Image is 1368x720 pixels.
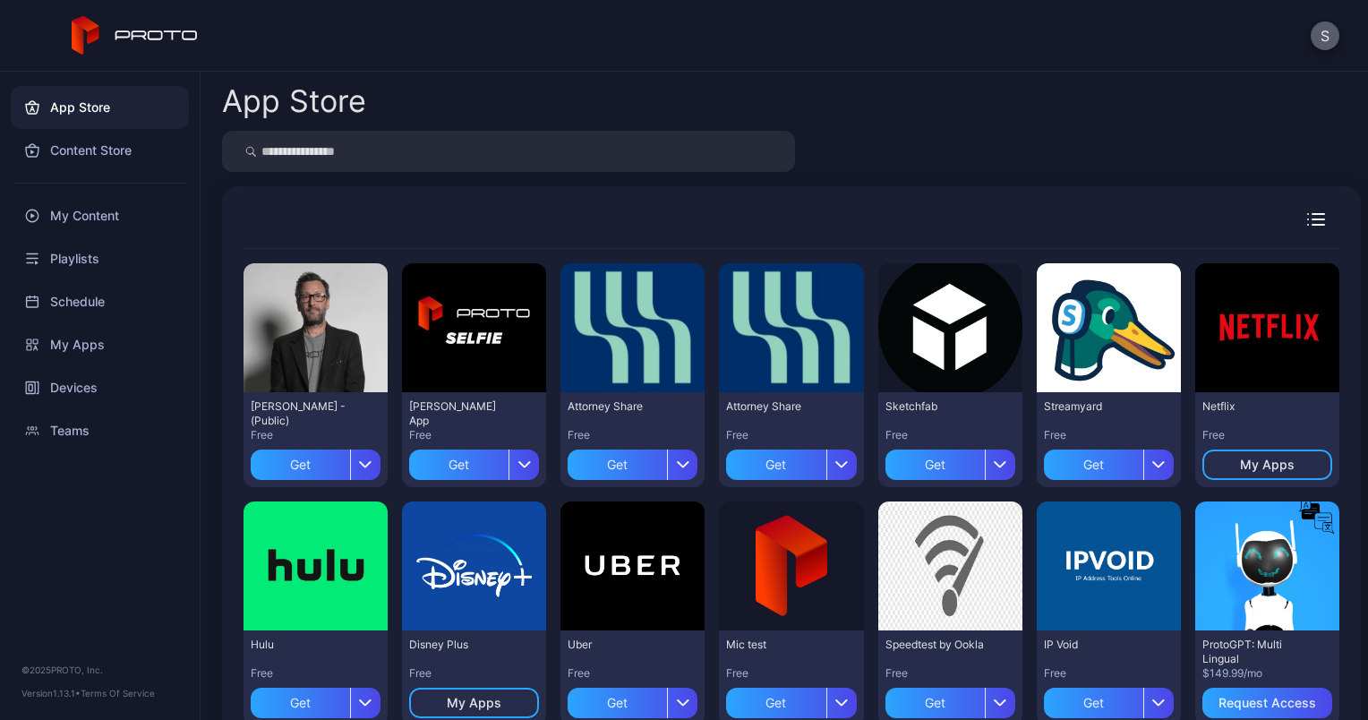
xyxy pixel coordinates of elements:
[251,442,380,480] button: Get
[409,666,539,681] div: Free
[1044,666,1174,681] div: Free
[11,86,189,129] a: App Store
[21,688,81,699] span: Version 1.13.1 •
[726,681,856,718] button: Get
[21,663,178,677] div: © 2025 PROTO, Inc.
[568,638,666,652] div: Uber
[1202,688,1332,718] button: Request Access
[81,688,155,699] a: Terms Of Service
[251,638,349,652] div: Hulu
[726,428,856,442] div: Free
[568,688,667,718] div: Get
[885,688,985,718] div: Get
[222,86,366,116] div: App Store
[1202,666,1332,681] div: $149.99/mo
[885,428,1015,442] div: Free
[568,399,666,414] div: Attorney Share
[1202,399,1301,414] div: Netflix
[11,409,189,452] a: Teams
[251,399,349,428] div: David N Persona - (Public)
[409,428,539,442] div: Free
[251,450,350,480] div: Get
[726,399,825,414] div: Attorney Share
[409,399,508,428] div: David Selfie App
[409,442,539,480] button: Get
[1311,21,1339,50] button: S
[11,129,189,172] a: Content Store
[1044,638,1142,652] div: IP Void
[251,688,350,718] div: Get
[1202,450,1332,480] button: My Apps
[1044,688,1143,718] div: Get
[885,450,985,480] div: Get
[726,638,825,652] div: Mic test
[251,428,380,442] div: Free
[409,688,539,718] button: My Apps
[11,366,189,409] a: Devices
[568,428,697,442] div: Free
[1202,638,1301,666] div: ProtoGPT: Multi Lingual
[1044,681,1174,718] button: Get
[1044,442,1174,480] button: Get
[1240,458,1295,472] div: My Apps
[885,638,984,652] div: Speedtest by Ookla
[11,323,189,366] a: My Apps
[447,696,501,710] div: My Apps
[885,666,1015,681] div: Free
[726,450,825,480] div: Get
[568,681,697,718] button: Get
[568,442,697,480] button: Get
[885,681,1015,718] button: Get
[409,638,508,652] div: Disney Plus
[11,237,189,280] a: Playlists
[1202,428,1332,442] div: Free
[251,666,380,681] div: Free
[1044,399,1142,414] div: Streamyard
[1044,450,1143,480] div: Get
[726,666,856,681] div: Free
[11,280,189,323] a: Schedule
[1218,696,1316,710] div: Request Access
[11,194,189,237] a: My Content
[726,688,825,718] div: Get
[885,442,1015,480] button: Get
[251,681,380,718] button: Get
[726,442,856,480] button: Get
[568,450,667,480] div: Get
[409,450,509,480] div: Get
[1044,428,1174,442] div: Free
[885,399,984,414] div: Sketchfab
[568,666,697,681] div: Free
